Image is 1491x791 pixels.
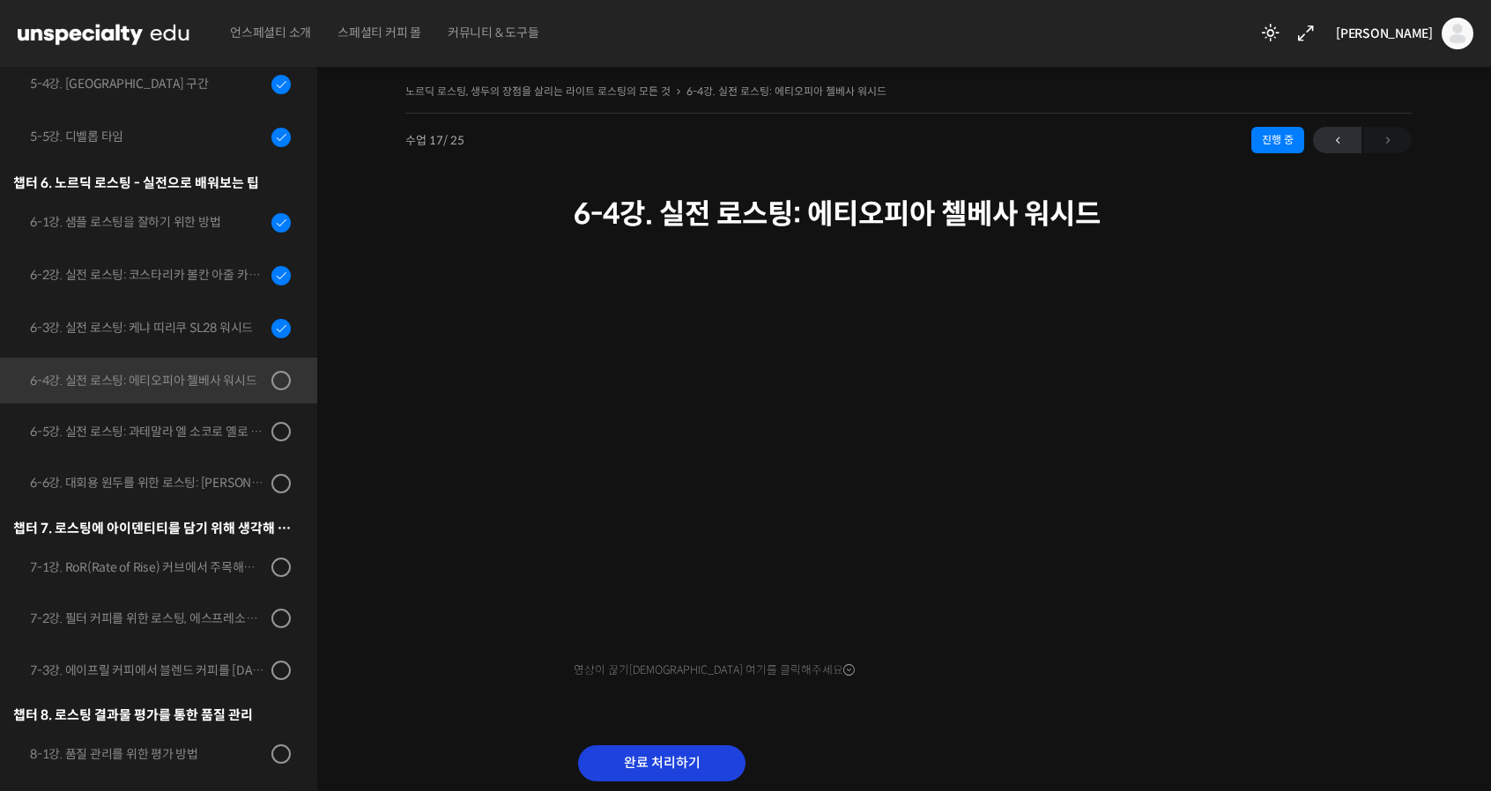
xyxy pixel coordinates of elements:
[161,586,182,600] span: 대화
[272,585,293,599] span: 설정
[56,585,66,599] span: 홈
[227,558,338,602] a: 설정
[5,558,116,602] a: 홈
[116,558,227,602] a: 대화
